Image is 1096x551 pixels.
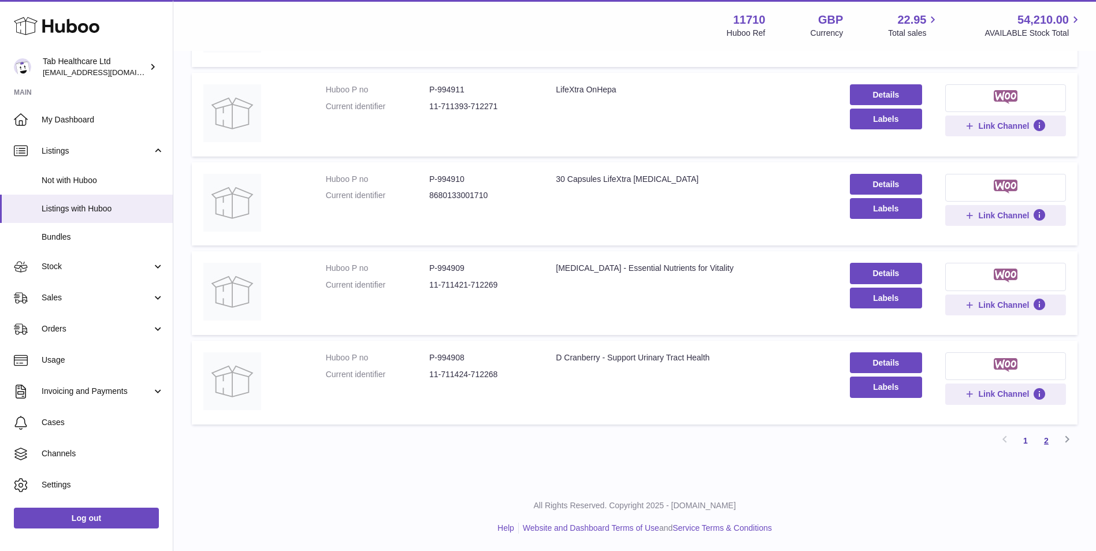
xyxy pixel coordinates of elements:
[326,101,429,112] dt: Current identifier
[888,28,939,39] span: Total sales
[1017,12,1069,28] span: 54,210.00
[326,84,429,95] dt: Huboo P no
[429,369,533,380] dd: 11-711424-712268
[850,377,922,397] button: Labels
[43,56,147,78] div: Tab Healthcare Ltd
[42,261,152,272] span: Stock
[203,263,261,321] img: B Complex - Essential Nutrients for Vitality
[42,232,164,243] span: Bundles
[326,174,429,185] dt: Huboo P no
[850,84,922,105] a: Details
[42,114,164,125] span: My Dashboard
[429,352,533,363] dd: P-994908
[326,369,429,380] dt: Current identifier
[429,280,533,291] dd: 11-711421-712269
[994,90,1017,104] img: woocommerce-small.png
[429,263,533,274] dd: P-994909
[326,280,429,291] dt: Current identifier
[850,198,922,219] button: Labels
[42,448,164,459] span: Channels
[42,292,152,303] span: Sales
[42,323,152,334] span: Orders
[673,523,772,533] a: Service Terms & Conditions
[203,84,261,142] img: LifeXtra OnHepa
[945,384,1066,404] button: Link Channel
[978,389,1029,399] span: Link Channel
[43,68,170,77] span: [EMAIL_ADDRESS][DOMAIN_NAME]
[42,386,152,397] span: Invoicing and Payments
[429,101,533,112] dd: 11-711393-712271
[42,355,164,366] span: Usage
[1036,430,1057,451] a: 2
[850,109,922,129] button: Labels
[556,352,827,363] div: D Cranberry - Support Urinary Tract Health
[203,352,261,410] img: D Cranberry - Support Urinary Tract Health
[818,12,843,28] strong: GBP
[850,263,922,284] a: Details
[523,523,659,533] a: Website and Dashboard Terms of Use
[888,12,939,39] a: 22.95 Total sales
[326,190,429,201] dt: Current identifier
[897,12,926,28] span: 22.95
[945,116,1066,136] button: Link Channel
[733,12,766,28] strong: 11710
[811,28,844,39] div: Currency
[42,146,152,157] span: Listings
[994,180,1017,193] img: woocommerce-small.png
[497,523,514,533] a: Help
[203,174,261,232] img: 30 Capsules LifeXtra Bromelain
[42,479,164,490] span: Settings
[14,508,159,528] a: Log out
[850,352,922,373] a: Details
[978,300,1029,310] span: Link Channel
[326,263,429,274] dt: Huboo P no
[326,352,429,363] dt: Huboo P no
[556,174,827,185] div: 30 Capsules LifeXtra [MEDICAL_DATA]
[42,417,164,428] span: Cases
[994,269,1017,282] img: woocommerce-small.png
[978,121,1029,131] span: Link Channel
[519,523,772,534] li: and
[994,358,1017,372] img: woocommerce-small.png
[850,288,922,308] button: Labels
[978,210,1029,221] span: Link Channel
[42,203,164,214] span: Listings with Huboo
[1015,430,1036,451] a: 1
[984,28,1082,39] span: AVAILABLE Stock Total
[556,263,827,274] div: [MEDICAL_DATA] - Essential Nutrients for Vitality
[429,190,533,201] dd: 8680133001710
[945,295,1066,315] button: Link Channel
[556,84,827,95] div: LifeXtra OnHepa
[850,174,922,195] a: Details
[429,84,533,95] dd: P-994911
[14,58,31,76] img: internalAdmin-11710@internal.huboo.com
[984,12,1082,39] a: 54,210.00 AVAILABLE Stock Total
[945,205,1066,226] button: Link Channel
[42,175,164,186] span: Not with Huboo
[727,28,766,39] div: Huboo Ref
[429,174,533,185] dd: P-994910
[183,500,1087,511] p: All Rights Reserved. Copyright 2025 - [DOMAIN_NAME]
